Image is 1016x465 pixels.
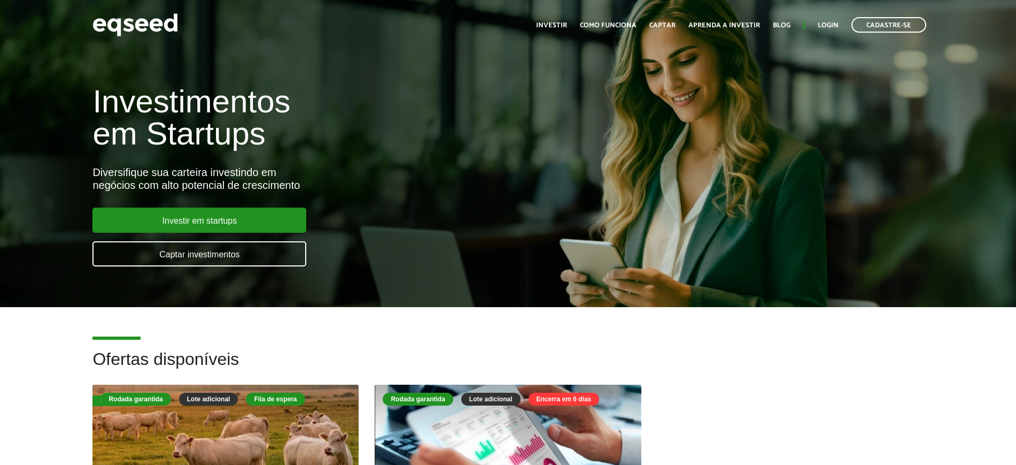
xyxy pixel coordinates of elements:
a: Captar [649,22,676,29]
a: Login [818,22,839,29]
div: Lote adicional [461,393,521,406]
a: Aprenda a investir [688,22,760,29]
a: Investir [536,22,567,29]
a: Blog [773,22,790,29]
img: EqSeed [92,11,178,39]
a: Investir em startups [92,208,306,233]
div: Lote adicional [179,393,238,406]
a: Cadastre-se [851,17,926,33]
div: Rodada garantida [100,393,170,406]
a: Captar investimentos [92,241,306,266]
a: Como funciona [580,22,637,29]
div: Rodada garantida [383,393,453,406]
div: Diversifique sua carteira investindo em negócios com alto potencial de crescimento [92,166,585,192]
div: Encerra em 6 dias [529,393,600,406]
div: Fila de espera [246,393,305,406]
h2: Ofertas disponíveis [92,350,923,385]
div: Fila de espera [92,395,152,406]
h1: Investimentos em Startups [92,86,585,150]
